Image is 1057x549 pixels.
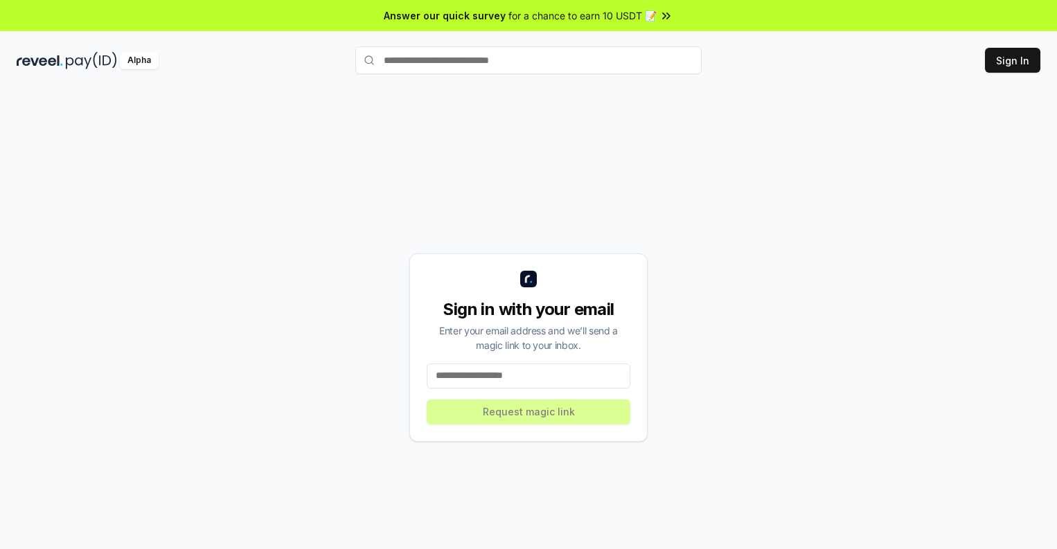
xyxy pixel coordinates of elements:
[66,52,117,69] img: pay_id
[508,8,657,23] span: for a chance to earn 10 USDT 📝
[384,8,506,23] span: Answer our quick survey
[427,298,630,321] div: Sign in with your email
[17,52,63,69] img: reveel_dark
[120,52,159,69] div: Alpha
[520,271,537,287] img: logo_small
[985,48,1040,73] button: Sign In
[427,323,630,352] div: Enter your email address and we’ll send a magic link to your inbox.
